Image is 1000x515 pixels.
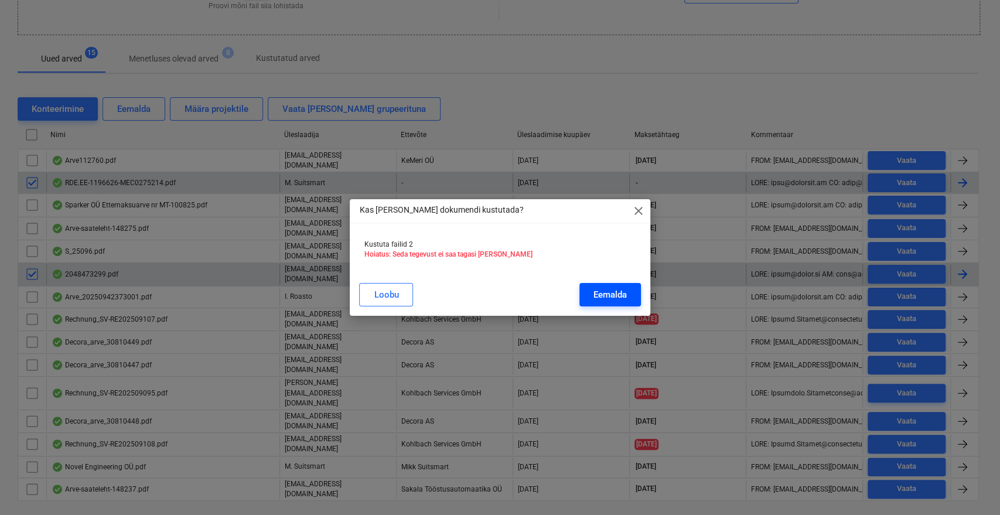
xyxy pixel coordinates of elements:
[374,287,398,302] div: Loobu
[579,283,641,306] button: Eemalda
[593,287,627,302] div: Eemalda
[364,240,636,250] p: Kustuta failid 2
[359,204,523,216] p: Kas [PERSON_NAME] dokumendi kustutada?
[632,204,646,218] span: close
[364,250,636,260] p: Hoiatus: Seda tegevust ei saa tagasi [PERSON_NAME]
[359,283,413,306] button: Loobu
